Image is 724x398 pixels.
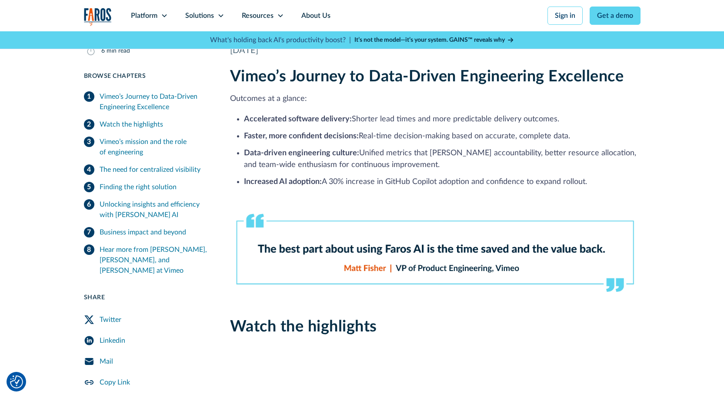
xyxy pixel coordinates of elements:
[100,335,125,346] div: Linkedin
[84,372,209,393] a: Copy Link
[84,351,209,372] a: Mail Share
[185,10,214,21] div: Solutions
[244,149,359,157] strong: Data-driven engineering culture:
[100,182,177,192] div: Finding the right solution
[84,72,209,81] div: Browse Chapters
[242,10,274,21] div: Resources
[230,44,641,57] div: [DATE]
[10,375,23,388] button: Cookie Settings
[100,164,200,175] div: The need for centralized visibility
[100,356,113,367] div: Mail
[84,133,209,161] a: Vimeo’s mission and the role of engineering
[84,293,209,302] div: Share
[84,8,112,26] img: Logo of the analytics and reporting company Faros.
[210,35,351,45] p: What's holding back AI's productivity boost? |
[244,176,641,188] li: ‍ A 30% increase in GitHub Copilot adoption and confidence to expand rollout.
[84,116,209,133] a: Watch the highlights
[10,375,23,388] img: Revisit consent button
[547,7,583,25] a: Sign in
[100,137,209,157] div: Vimeo’s mission and the role of engineering
[354,36,514,45] a: It’s not the model—it’s your system. GAINS™ reveals why
[244,132,359,140] strong: Faster, more confident decisions:
[100,314,121,325] div: Twitter
[100,244,209,276] div: Hear more from [PERSON_NAME], [PERSON_NAME], and [PERSON_NAME] at Vimeo
[244,115,352,123] strong: Accelerated software delivery:
[131,10,157,21] div: Platform
[590,7,641,25] a: Get a demo
[100,91,209,112] div: Vimeo’s Journey to Data-Driven Engineering Excellence
[100,119,163,130] div: Watch the highlights
[230,93,641,105] p: Outcomes at a glance:
[230,318,641,336] h2: Watch the highlights
[100,227,186,237] div: Business impact and beyond
[101,47,105,56] div: 6
[244,130,641,142] li: Real-time decision-making based on accurate, complete data.
[84,88,209,116] a: Vimeo’s Journey to Data-Driven Engineering Excellence
[84,8,112,26] a: home
[84,224,209,241] a: Business impact and beyond
[230,209,641,297] img: Black text on white background: "The best part about using Faros AI is the time saved and the val...
[100,377,130,388] div: Copy Link
[244,178,322,186] strong: Increased AI adoption:
[244,147,641,171] li: Unified metrics that [PERSON_NAME] accountability, better resource allocation, and team-wide enth...
[244,114,641,125] li: Shorter lead times and more predictable delivery outcomes.
[84,241,209,279] a: Hear more from [PERSON_NAME], [PERSON_NAME], and [PERSON_NAME] at Vimeo
[107,47,130,56] div: min read
[84,196,209,224] a: Unlocking insights and efficiency with [PERSON_NAME] AI
[84,309,209,330] a: Twitter Share
[84,330,209,351] a: LinkedIn Share
[84,161,209,178] a: The need for centralized visibility
[354,37,505,43] strong: It’s not the model—it’s your system. GAINS™ reveals why
[84,178,209,196] a: Finding the right solution
[100,199,209,220] div: Unlocking insights and efficiency with [PERSON_NAME] AI
[230,67,641,86] h2: Vimeo’s Journey to Data-Driven Engineering Excellence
